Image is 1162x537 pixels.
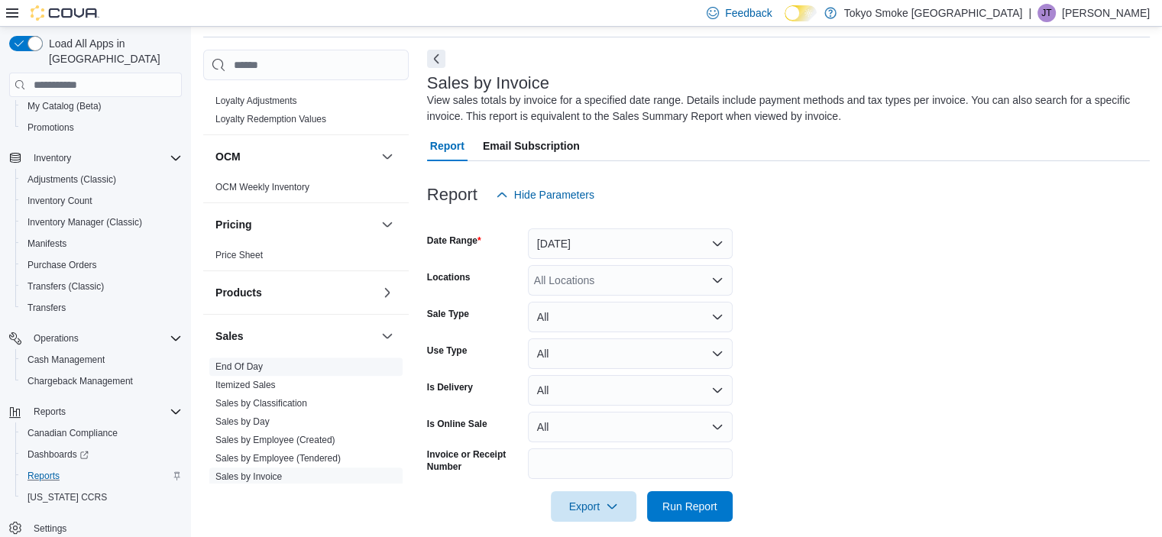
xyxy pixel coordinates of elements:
a: Promotions [21,118,80,137]
span: Reports [21,467,182,485]
span: Washington CCRS [21,488,182,506]
a: Loyalty Redemption Values [215,114,326,125]
button: Run Report [647,491,733,522]
button: Inventory Manager (Classic) [15,212,188,233]
span: Sales by Invoice [215,471,282,483]
button: Products [215,285,375,300]
button: Inventory [3,147,188,169]
button: Promotions [15,117,188,138]
button: Manifests [15,233,188,254]
span: End Of Day [215,361,263,373]
span: Chargeback Management [28,375,133,387]
label: Use Type [427,345,467,357]
button: Inventory Count [15,190,188,212]
button: Cash Management [15,349,188,370]
span: Transfers [28,302,66,314]
span: Export [560,491,627,522]
span: Reports [28,403,182,421]
a: Inventory Manager (Classic) [21,213,148,231]
span: Settings [34,522,66,535]
span: Email Subscription [483,131,580,161]
button: Reports [15,465,188,487]
a: OCM Weekly Inventory [215,182,309,192]
a: Transfers (Classic) [21,277,110,296]
button: Operations [3,328,188,349]
a: Adjustments (Classic) [21,170,122,189]
div: Loyalty [203,92,409,134]
a: Loyalty Adjustments [215,95,297,106]
span: Sales by Employee (Tendered) [215,452,341,464]
button: Pricing [215,217,375,232]
label: Is Delivery [427,381,473,393]
a: Inventory Count [21,192,99,210]
button: Pricing [378,215,397,234]
button: Hide Parameters [490,180,600,210]
span: Inventory Manager (Classic) [28,216,142,228]
span: Inventory Count [28,195,92,207]
label: Is Online Sale [427,418,487,430]
a: Sales by Employee (Created) [215,435,335,445]
span: Adjustments (Classic) [28,173,116,186]
span: Reports [28,470,60,482]
h3: OCM [215,149,241,164]
button: Next [427,50,445,68]
span: My Catalog (Beta) [28,100,102,112]
span: Inventory [34,152,71,164]
h3: Products [215,285,262,300]
h3: Report [427,186,477,204]
button: Canadian Compliance [15,422,188,444]
button: Purchase Orders [15,254,188,276]
button: My Catalog (Beta) [15,95,188,117]
p: | [1028,4,1031,22]
span: Inventory Manager (Classic) [21,213,182,231]
span: Promotions [28,121,74,134]
input: Dark Mode [785,5,817,21]
a: Sales by Invoice [215,471,282,482]
h3: Sales [215,328,244,344]
span: Cash Management [21,351,182,369]
span: Promotions [21,118,182,137]
a: Manifests [21,235,73,253]
button: Chargeback Management [15,370,188,392]
a: Purchase Orders [21,256,103,274]
a: Sales by Classification [215,398,307,409]
span: Reports [34,406,66,418]
span: OCM Weekly Inventory [215,181,309,193]
span: Purchase Orders [21,256,182,274]
button: All [528,302,733,332]
span: Manifests [21,235,182,253]
span: Run Report [662,499,717,514]
span: Loyalty Redemption Values [215,113,326,125]
a: Cash Management [21,351,111,369]
button: OCM [215,149,375,164]
a: Sales by Employee (Tendered) [215,453,341,464]
span: Load All Apps in [GEOGRAPHIC_DATA] [43,36,182,66]
span: Transfers (Classic) [21,277,182,296]
a: My Catalog (Beta) [21,97,108,115]
button: Adjustments (Classic) [15,169,188,190]
a: [US_STATE] CCRS [21,488,113,506]
a: Chargeback Management [21,372,139,390]
button: Sales [215,328,375,344]
span: Manifests [28,238,66,250]
button: Export [551,491,636,522]
button: Reports [3,401,188,422]
button: Operations [28,329,85,348]
a: Dashboards [15,444,188,465]
label: Sale Type [427,308,469,320]
span: Sales by Day [215,416,270,428]
button: Open list of options [711,274,723,286]
button: Transfers [15,297,188,319]
span: Inventory [28,149,182,167]
span: Dashboards [21,445,182,464]
button: Products [378,283,397,302]
span: Feedback [725,5,772,21]
div: View sales totals by invoice for a specified date range. Details include payment methods and tax ... [427,92,1142,125]
span: JT [1041,4,1051,22]
a: Itemized Sales [215,380,276,390]
div: Pricing [203,246,409,270]
span: Loyalty Adjustments [215,95,297,107]
button: Inventory [28,149,77,167]
span: Hide Parameters [514,187,594,202]
a: Reports [21,467,66,485]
